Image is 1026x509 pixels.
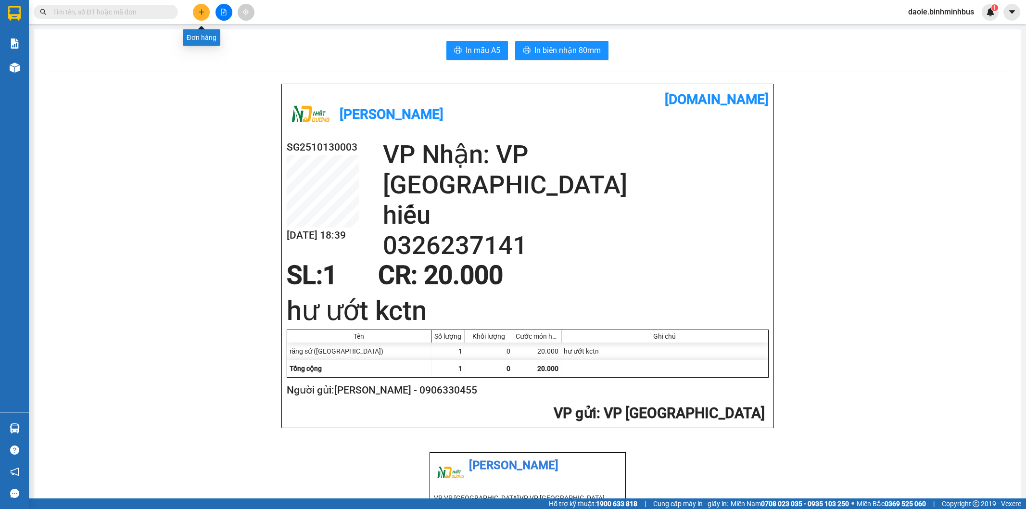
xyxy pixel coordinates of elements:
[198,9,205,15] span: plus
[193,4,210,21] button: plus
[507,365,510,372] span: 0
[383,200,769,230] h2: hiếu
[468,332,510,340] div: Khối lượng
[523,46,531,55] span: printer
[287,91,335,140] img: logo.jpg
[1008,8,1016,16] span: caret-down
[434,493,520,503] li: VP VP [GEOGRAPHIC_DATA]
[458,365,462,372] span: 1
[549,498,637,509] span: Hỗ trợ kỹ thuật:
[10,445,19,455] span: question-circle
[10,489,19,498] span: message
[434,457,468,490] img: logo.jpg
[183,29,220,46] div: Đơn hàng
[665,91,769,107] b: [DOMAIN_NAME]
[40,9,47,15] span: search
[986,8,995,16] img: icon-new-feature
[220,9,227,15] span: file-add
[645,498,646,509] span: |
[323,260,337,290] span: 1
[434,332,462,340] div: Số lượng
[454,46,462,55] span: printer
[446,41,508,60] button: printerIn mẫu A5
[287,260,323,290] span: SL:
[287,382,765,398] h2: Người gửi: [PERSON_NAME] - 0906330455
[340,106,443,122] b: [PERSON_NAME]
[596,500,637,508] strong: 1900 633 818
[513,343,561,360] div: 20.000
[653,498,728,509] span: Cung cấp máy in - giấy in:
[561,343,768,360] div: hư ướt kctn
[10,467,19,476] span: notification
[238,4,254,21] button: aim
[900,6,982,18] span: daole.binhminhbus
[287,292,769,330] h1: hư ướt kctn
[857,498,926,509] span: Miền Bắc
[534,44,601,56] span: In biên nhận 80mm
[731,498,849,509] span: Miền Nam
[1003,4,1020,21] button: caret-down
[290,365,322,372] span: Tổng cộng
[215,4,232,21] button: file-add
[434,457,621,475] li: [PERSON_NAME]
[537,365,558,372] span: 20.000
[383,140,769,200] h2: VP Nhận: VP [GEOGRAPHIC_DATA]
[378,260,503,290] span: CR : 20.000
[933,498,935,509] span: |
[515,41,608,60] button: printerIn biên nhận 80mm
[431,343,465,360] div: 1
[10,63,20,73] img: warehouse-icon
[993,4,996,11] span: 1
[519,493,606,503] li: VP VP [GEOGRAPHIC_DATA]
[8,6,21,21] img: logo-vxr
[383,230,769,261] h2: 0326237141
[242,9,249,15] span: aim
[516,332,558,340] div: Cước món hàng
[466,44,500,56] span: In mẫu A5
[287,140,359,155] h2: SG2510130003
[290,332,429,340] div: Tên
[564,332,766,340] div: Ghi chú
[10,38,20,49] img: solution-icon
[761,500,849,508] strong: 0708 023 035 - 0935 103 250
[991,4,998,11] sup: 1
[465,343,513,360] div: 0
[287,404,765,423] h2: : VP [GEOGRAPHIC_DATA]
[885,500,926,508] strong: 0369 525 060
[851,502,854,506] span: ⚪️
[287,228,359,243] h2: [DATE] 18:39
[287,343,431,360] div: răng sứ ([GEOGRAPHIC_DATA])
[973,500,979,507] span: copyright
[10,423,20,433] img: warehouse-icon
[554,405,596,421] span: VP gửi
[53,7,166,17] input: Tìm tên, số ĐT hoặc mã đơn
